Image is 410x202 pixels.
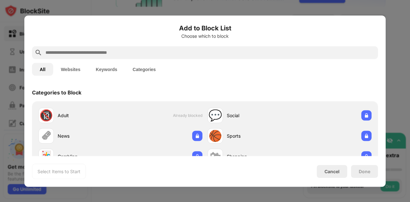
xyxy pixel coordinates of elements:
button: Websites [53,63,88,76]
div: Social [227,112,290,119]
div: Done [359,169,370,174]
div: 💬 [209,109,222,122]
div: Select Items to Start [37,168,80,174]
h6: Add to Block List [32,23,378,33]
div: News [58,133,120,139]
div: 🛍 [210,150,221,163]
span: Already blocked [173,113,202,118]
div: Gambling [58,153,120,160]
div: Shopping [227,153,290,160]
div: 🃏 [39,150,53,163]
div: 🗞 [41,129,52,142]
button: Keywords [88,63,125,76]
button: All [32,63,53,76]
button: Categories [125,63,163,76]
img: search.svg [35,49,42,56]
div: Adult [58,112,120,119]
div: Categories to Block [32,89,81,95]
div: 🔞 [39,109,53,122]
div: 🏀 [209,129,222,142]
div: Cancel [324,169,340,174]
div: Sports [227,133,290,139]
div: Choose which to block [32,33,378,38]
